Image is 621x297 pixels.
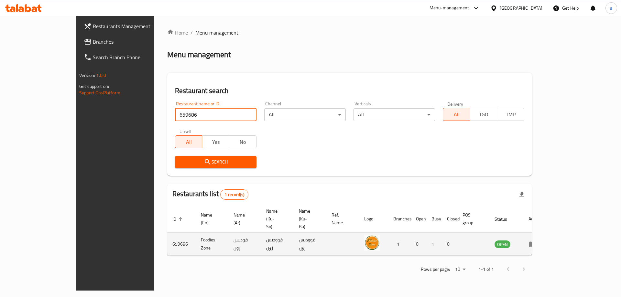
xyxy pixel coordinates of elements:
[205,137,227,147] span: Yes
[175,135,202,148] button: All
[463,211,482,227] span: POS group
[79,89,120,97] a: Support.OpsPlatform
[93,22,175,30] span: Restaurants Management
[172,215,185,223] span: ID
[452,265,468,274] div: Rows per page:
[180,158,251,166] span: Search
[229,135,256,148] button: No
[299,207,319,230] span: Name (Ku-Ba)
[473,110,495,119] span: TGO
[610,5,612,12] span: s
[421,265,450,273] p: Rows per page:
[79,71,95,80] span: Version:
[79,18,180,34] a: Restaurants Management
[354,108,435,121] div: All
[79,49,180,65] a: Search Branch Phone
[497,108,524,121] button: TMP
[446,110,468,119] span: All
[442,205,457,233] th: Closed
[294,233,326,256] td: فوودیس زۆن
[175,108,256,121] input: Search for restaurant name or ID..
[266,207,286,230] span: Name (Ku-So)
[167,49,231,60] h2: Menu management
[470,108,497,121] button: TGO
[447,101,463,106] label: Delivery
[426,205,442,233] th: Busy
[442,233,457,256] td: 0
[93,38,175,46] span: Branches
[196,233,228,256] td: Foodies Zone
[228,233,261,256] td: فوديس زون
[411,205,426,233] th: Open
[167,29,532,37] nav: breadcrumb
[443,108,470,121] button: All
[178,137,200,147] span: All
[478,265,494,273] p: 1-1 of 1
[79,34,180,49] a: Branches
[191,29,193,37] li: /
[426,233,442,256] td: 1
[500,110,522,119] span: TMP
[495,215,516,223] span: Status
[175,86,524,96] h2: Restaurant search
[232,137,254,147] span: No
[93,53,175,61] span: Search Branch Phone
[388,205,411,233] th: Branches
[514,187,529,202] div: Export file
[180,129,191,133] label: Upsell
[523,205,546,233] th: Action
[495,241,510,248] span: OPEN
[359,205,388,233] th: Logo
[202,135,229,148] button: Yes
[79,82,109,90] span: Get support on:
[201,211,221,227] span: Name (En)
[221,192,248,198] span: 1 record(s)
[500,5,542,12] div: [GEOGRAPHIC_DATA]
[332,211,351,227] span: Ref. Name
[261,233,294,256] td: فوودیس زۆن
[220,189,248,200] div: Total records count
[96,71,106,80] span: 1.0.0
[167,205,546,256] table: enhanced table
[430,4,469,12] div: Menu-management
[167,233,196,256] td: 659686
[172,189,248,200] h2: Restaurants list
[175,156,256,168] button: Search
[388,233,411,256] td: 1
[364,235,380,251] img: Foodies Zone
[264,108,346,121] div: All
[195,29,238,37] span: Menu management
[411,233,426,256] td: 0
[234,211,253,227] span: Name (Ar)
